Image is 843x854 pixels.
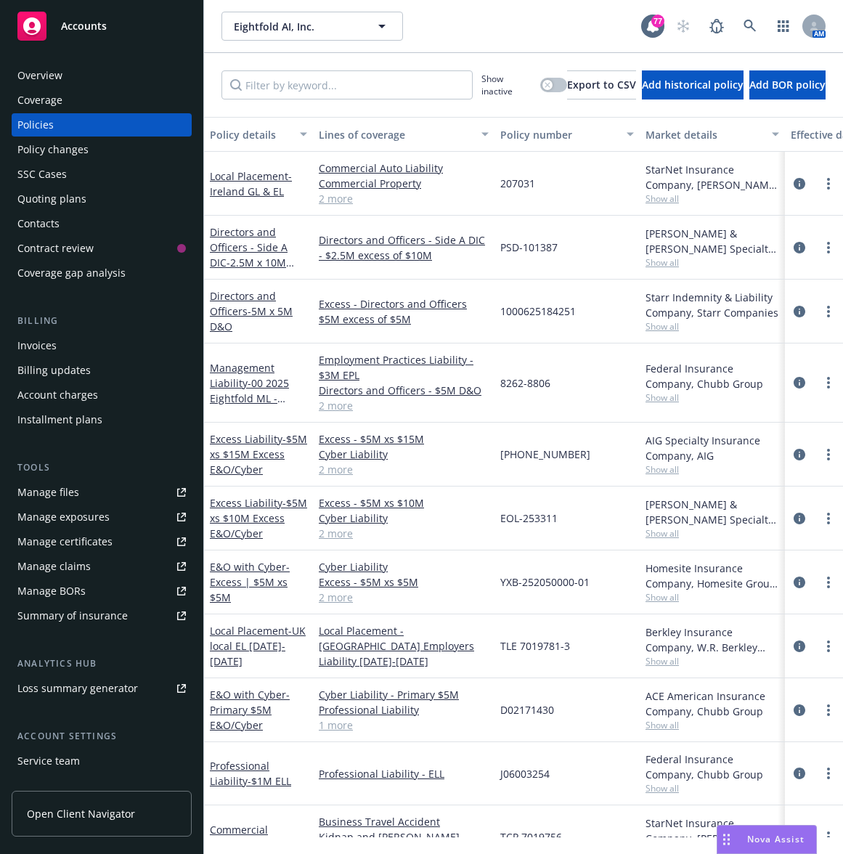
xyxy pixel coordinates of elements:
span: Show all [646,591,779,603]
span: TLE 7019781-3 [500,638,570,654]
a: more [820,765,837,782]
div: Billing updates [17,359,91,382]
a: Loss summary generator [12,677,192,700]
span: - $1M ELL [248,774,291,788]
button: Add BOR policy [749,70,826,99]
div: Coverage gap analysis [17,261,126,285]
a: circleInformation [791,638,808,655]
a: circleInformation [791,765,808,782]
div: Coverage [17,89,62,112]
span: - Primary $5M E&O/Cyber [210,688,290,732]
button: Market details [640,117,785,152]
span: - 2.5M x 10M Side A DIC [210,256,294,285]
span: - UK local EL [DATE]-[DATE] [210,624,306,668]
span: - Ireland GL & EL [210,169,292,198]
button: Lines of coverage [313,117,494,152]
a: 2 more [319,590,489,605]
span: YXB-252050000-01 [500,574,590,590]
a: more [820,510,837,527]
a: more [820,303,837,320]
div: Berkley Insurance Company, W.R. Berkley Corporation [646,625,779,655]
div: Homesite Insurance Company, Homesite Group Incorporated [646,561,779,591]
a: circleInformation [791,303,808,320]
button: Policy details [204,117,313,152]
a: Sales relationships [12,774,192,797]
a: Directors and Officers [210,289,293,333]
a: 2 more [319,462,489,477]
div: Manage exposures [17,505,110,529]
a: Local Placement [210,169,292,198]
a: more [820,574,837,591]
a: more [820,175,837,192]
div: Sales relationships [17,774,110,797]
div: StarNet Insurance Company, [PERSON_NAME] Corporation [646,816,779,846]
a: E&O with Cyber [210,560,290,604]
div: Drag to move [717,826,736,853]
span: 207031 [500,176,535,191]
span: D02171430 [500,702,554,717]
span: - Excess | $5M xs $5M [210,560,290,604]
a: Local Placement - [GEOGRAPHIC_DATA] Employers Liability [DATE]-[DATE] [319,623,489,669]
a: Kidnap and [PERSON_NAME] [319,829,489,845]
a: Quoting plans [12,187,192,211]
a: 1 more [319,717,489,733]
a: Coverage gap analysis [12,261,192,285]
a: Billing updates [12,359,192,382]
a: 2 more [319,398,489,413]
span: Show all [646,655,779,667]
div: Manage BORs [17,579,86,603]
div: ACE American Insurance Company, Chubb Group [646,688,779,719]
span: Show all [646,782,779,794]
a: Excess - $5M xs $10M [319,495,489,511]
a: more [820,374,837,391]
button: Add historical policy [642,70,744,99]
a: circleInformation [791,239,808,256]
span: 8262-8806 [500,375,550,391]
div: SSC Cases [17,163,67,186]
button: Nova Assist [717,825,817,854]
a: 2 more [319,526,489,541]
button: Eightfold AI, Inc. [221,12,403,41]
span: Open Client Navigator [27,806,135,821]
a: more [820,829,837,846]
a: Excess Liability [210,432,307,476]
div: Summary of insurance [17,604,128,627]
a: circleInformation [791,701,808,719]
a: more [820,239,837,256]
div: Policy changes [17,138,89,161]
div: [PERSON_NAME] & [PERSON_NAME] Specialty Insurance Company, [PERSON_NAME] & [PERSON_NAME] ([GEOGRA... [646,226,779,256]
a: E&O with Cyber [210,688,290,732]
span: Show all [646,320,779,333]
a: Business Travel Accident [319,814,489,829]
div: Contacts [17,212,60,235]
div: Invoices [17,334,57,357]
a: Policies [12,113,192,137]
a: 2 more [319,191,489,206]
button: Policy number [494,117,640,152]
a: Manage exposures [12,505,192,529]
a: Local Placement [210,624,306,668]
div: Account charges [17,383,98,407]
div: Analytics hub [12,656,192,671]
span: Add historical policy [642,78,744,91]
span: TCP 7019756 [500,829,562,845]
a: Report a Bug [702,12,731,41]
input: Filter by keyword... [221,70,473,99]
a: circleInformation [791,574,808,591]
div: Lines of coverage [319,127,473,142]
span: Show all [646,463,779,476]
a: SSC Cases [12,163,192,186]
span: Show inactive [481,73,534,97]
span: Show all [646,256,779,269]
a: Account charges [12,383,192,407]
a: Start snowing [669,12,698,41]
a: Commercial Property [319,176,489,191]
div: Service team [17,749,80,773]
a: Excess - $5M xs $5M [319,574,489,590]
a: Cyber Liability [319,447,489,462]
a: Switch app [769,12,798,41]
div: Market details [646,127,763,142]
a: Cyber Liability [319,511,489,526]
span: - $5M xs $10M Excess E&O/Cyber [210,496,307,540]
span: Eightfold AI, Inc. [234,19,359,34]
